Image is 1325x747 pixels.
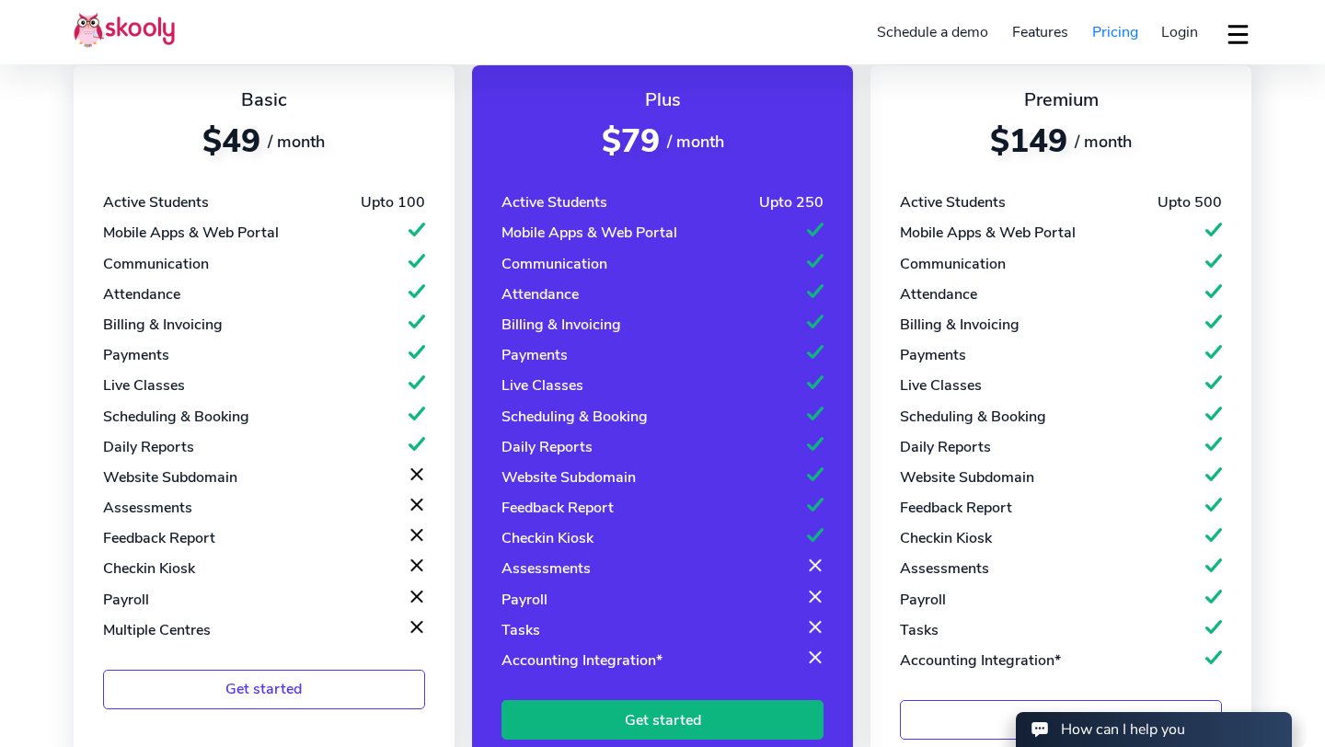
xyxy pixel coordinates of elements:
div: Active Students [103,192,209,213]
div: Payments [900,345,966,365]
div: Communication [103,254,209,274]
span: $149 [990,120,1067,163]
div: Plus [501,87,824,112]
div: Upto 500 [1158,192,1222,213]
div: Attendance [103,284,180,305]
div: Website Subdomain [501,467,636,488]
div: Website Subdomain [900,467,1034,488]
div: Scheduling & Booking [900,407,1046,427]
div: Payroll [103,590,149,610]
div: Mobile Apps & Web Portal [900,223,1076,243]
div: Accounting Integration* [501,650,662,671]
div: Accounting Integration* [900,650,1061,671]
div: Feedback Report [103,528,215,548]
div: Attendance [501,284,579,305]
a: Schedule a demo [866,17,1001,47]
div: Daily Reports [103,437,194,457]
div: Upto 250 [759,192,824,213]
div: Active Students [501,192,607,213]
div: Multiple Centres [103,620,211,640]
div: Daily Reports [900,437,991,457]
div: Daily Reports [501,437,593,457]
a: Get started [501,700,824,740]
div: Checkin Kiosk [900,528,992,548]
div: Attendance [900,284,977,305]
span: Pricing [1092,22,1138,42]
div: Mobile Apps & Web Portal [103,223,279,243]
div: Billing & Invoicing [501,315,621,335]
div: Payments [103,345,169,365]
span: / month [667,131,724,153]
div: Mobile Apps & Web Portal [501,223,677,243]
div: Assessments [501,558,591,579]
div: Tasks [900,620,939,640]
div: Communication [501,254,607,274]
div: Website Subdomain [103,467,237,488]
img: Skooly [74,12,175,48]
div: Payroll [501,590,547,610]
div: Upto 100 [361,192,425,213]
a: Features [1000,17,1080,47]
div: Live Classes [501,375,583,396]
div: Feedback Report [501,498,614,518]
div: Assessments [103,498,192,518]
div: Feedback Report [900,498,1012,518]
div: Billing & Invoicing [103,315,223,335]
span: / month [268,131,325,153]
div: Checkin Kiosk [501,528,593,548]
div: Payments [501,345,568,365]
div: Scheduling & Booking [501,407,648,427]
div: Payroll [900,590,946,610]
div: Assessments [900,558,989,579]
span: $79 [602,120,660,163]
div: Premium [900,87,1222,112]
span: Login [1161,22,1198,42]
a: Login [1149,17,1210,47]
div: Basic [103,87,425,112]
a: Get started [103,670,425,709]
span: $49 [202,120,260,163]
div: Live Classes [103,375,185,396]
div: Tasks [501,620,540,640]
div: Scheduling & Booking [103,407,249,427]
div: Communication [900,254,1006,274]
button: dropdown menu [1225,13,1251,55]
span: / month [1075,131,1132,153]
div: Active Students [900,192,1006,213]
a: Pricing [1080,17,1150,47]
div: Live Classes [900,375,982,396]
div: Checkin Kiosk [103,558,195,579]
div: Billing & Invoicing [900,315,1020,335]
